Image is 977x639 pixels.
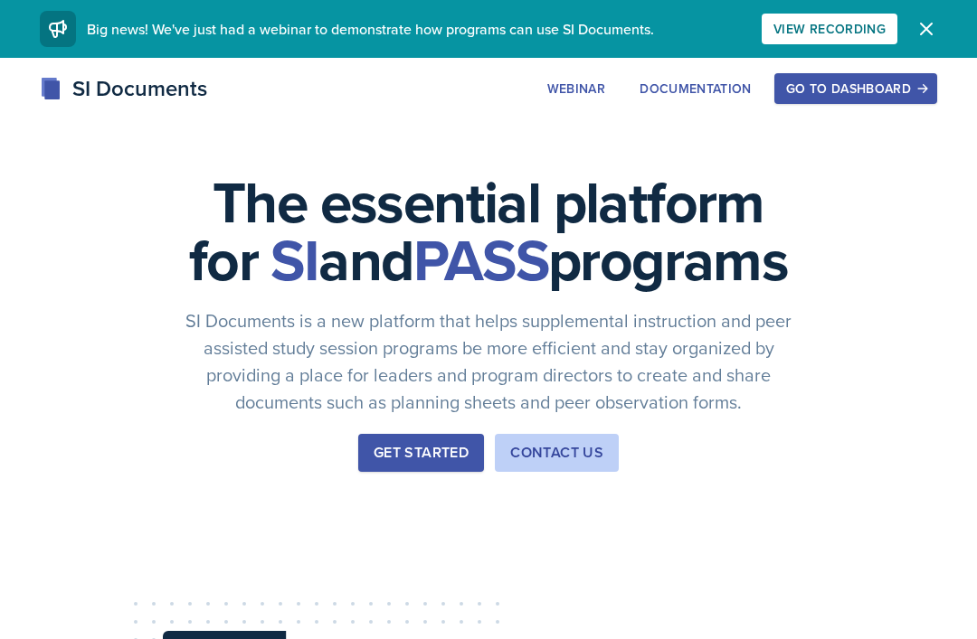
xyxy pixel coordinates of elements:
button: View Recording [762,14,897,44]
div: View Recording [773,22,886,36]
div: Webinar [547,81,605,96]
div: Documentation [640,81,752,96]
div: Contact Us [510,442,603,464]
button: Get Started [358,434,484,472]
div: Go to Dashboard [786,81,925,96]
div: Get Started [374,442,469,464]
button: Go to Dashboard [774,73,937,104]
button: Webinar [536,73,617,104]
button: Contact Us [495,434,619,472]
div: SI Documents [40,72,207,105]
button: Documentation [628,73,764,104]
span: Big news! We've just had a webinar to demonstrate how programs can use SI Documents. [87,19,654,39]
